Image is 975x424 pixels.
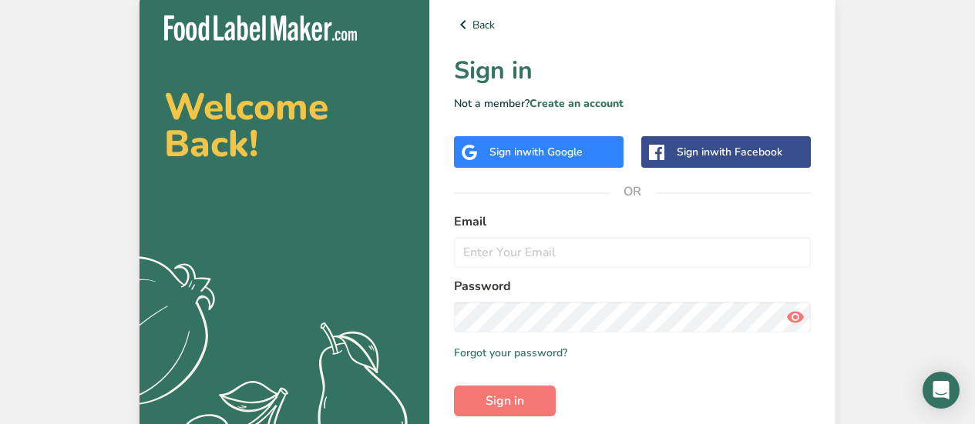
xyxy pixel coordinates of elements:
label: Email [454,212,811,231]
span: Sign in [486,392,524,410]
a: Create an account [530,96,624,111]
div: Sign in [489,144,583,160]
span: OR [610,169,656,215]
input: Enter Your Email [454,237,811,268]
span: with Facebook [710,145,782,159]
label: Password [454,277,811,295]
div: Open Intercom Messenger [923,372,960,409]
button: Sign in [454,386,556,416]
p: Not a member? [454,95,811,112]
span: with Google [523,145,583,159]
h2: Welcome Back! [164,88,405,162]
a: Forgot your password? [454,345,567,361]
h1: Sign in [454,52,811,89]
img: Food Label Maker [164,15,357,41]
a: Back [454,15,811,34]
div: Sign in [677,144,782,160]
